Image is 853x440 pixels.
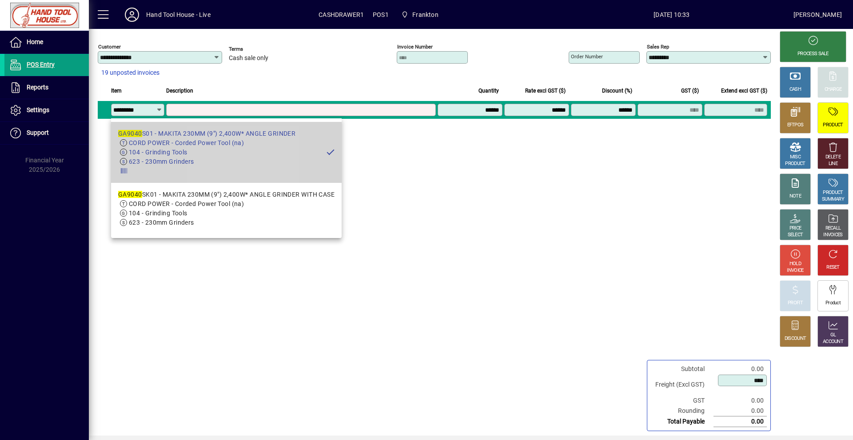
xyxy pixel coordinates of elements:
td: Total Payable [651,416,713,427]
div: ACCOUNT [823,339,843,345]
div: RESET [826,264,840,271]
div: SELECT [788,232,803,238]
div: Product [825,300,841,307]
div: DELETE [825,154,841,161]
span: Rate excl GST ($) [525,86,566,96]
td: Rounding [651,406,713,416]
div: PRODUCT [823,190,843,196]
div: INVOICES [823,232,842,238]
a: Home [4,31,89,53]
div: MISC [790,154,801,161]
span: Settings [27,106,49,113]
span: Support [27,129,49,136]
td: Subtotal [651,364,713,374]
button: Profile [118,7,146,23]
span: Item [111,86,122,96]
div: PROCESS SALE [797,51,829,57]
span: POS1 [373,8,389,22]
td: 0.00 [713,364,767,374]
span: Home [27,38,43,45]
div: PRODUCT [823,122,843,129]
td: 0.00 [713,406,767,416]
div: INVOICE [787,267,803,274]
div: LINE [829,161,837,167]
div: NOTE [789,193,801,200]
div: SUMMARY [822,196,844,203]
mat-label: Invoice number [397,44,433,50]
span: Cash sale only [229,55,268,62]
a: Settings [4,99,89,121]
div: PRODUCT [785,161,805,167]
div: GL [830,332,836,339]
span: Discount (%) [602,86,632,96]
td: Freight (Excl GST) [651,374,713,396]
span: Reports [27,84,48,91]
div: RECALL [825,225,841,232]
mat-label: Sales rep [647,44,669,50]
mat-label: Customer [98,44,121,50]
div: EFTPOS [787,122,804,129]
td: 0.00 [713,396,767,406]
a: Reports [4,77,89,99]
div: PRICE [789,225,801,232]
a: Support [4,122,89,144]
span: [DATE] 10:33 [550,8,793,22]
div: [PERSON_NAME] [793,8,842,22]
span: Description [166,86,193,96]
span: Quantity [478,86,499,96]
div: PROFIT [788,300,803,307]
span: Frankton [398,7,442,23]
td: GST [651,396,713,406]
div: CASH [789,86,801,93]
td: 0.00 [713,416,767,427]
div: HOLD [789,261,801,267]
button: 19 unposted invoices [98,65,163,81]
div: Hand Tool House - Live [146,8,211,22]
span: Extend excl GST ($) [721,86,767,96]
span: Frankton [412,8,438,22]
div: DISCOUNT [785,335,806,342]
span: 19 unposted invoices [101,68,159,77]
span: GST ($) [681,86,699,96]
mat-label: Order number [571,53,603,60]
span: CASHDRAWER1 [319,8,364,22]
span: POS Entry [27,61,55,68]
span: Terms [229,46,282,52]
div: CHARGE [825,86,842,93]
